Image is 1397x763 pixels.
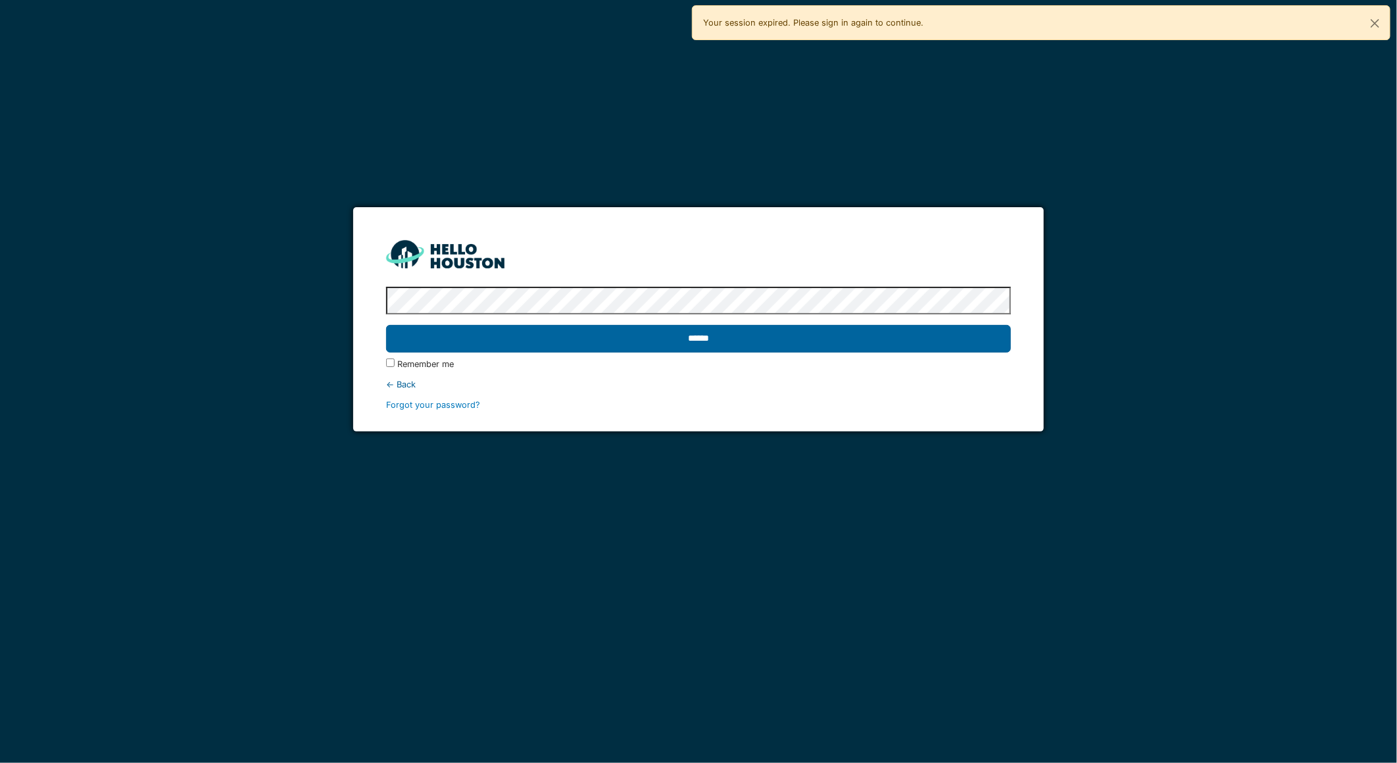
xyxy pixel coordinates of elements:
[386,240,504,268] img: HH_line-BYnF2_Hg.png
[386,400,480,410] a: Forgot your password?
[386,378,1010,391] div: ← Back
[692,5,1390,40] div: Your session expired. Please sign in again to continue.
[397,358,454,370] label: Remember me
[1360,6,1390,41] button: Close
